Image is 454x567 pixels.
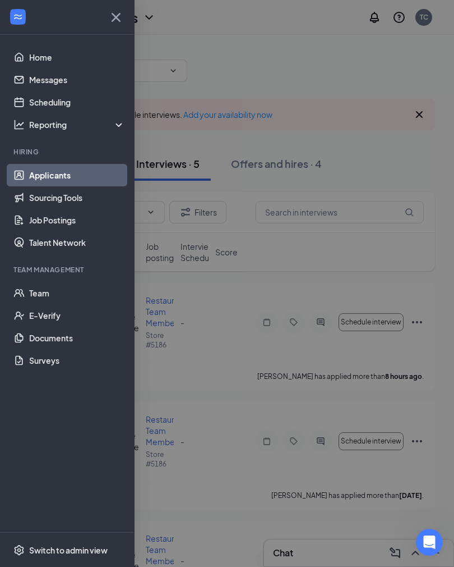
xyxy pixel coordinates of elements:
div: Reporting [29,119,126,130]
a: Home [29,46,125,68]
a: Scheduling [29,91,125,113]
div: Team Management [13,265,123,275]
svg: Analysis [13,119,25,130]
svg: Settings [13,545,25,556]
a: Talent Network [29,231,125,254]
a: Job Postings [29,209,125,231]
div: Hiring [13,147,123,157]
a: Sourcing Tools [29,186,125,209]
a: Team [29,282,125,304]
a: E-Verify [29,304,125,327]
a: Surveys [29,349,125,372]
a: Documents [29,327,125,349]
svg: Cross [107,8,125,26]
a: Messages [29,68,125,91]
iframe: Intercom live chat [416,529,443,556]
div: Switch to admin view [29,545,108,556]
a: Applicants [29,164,125,186]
